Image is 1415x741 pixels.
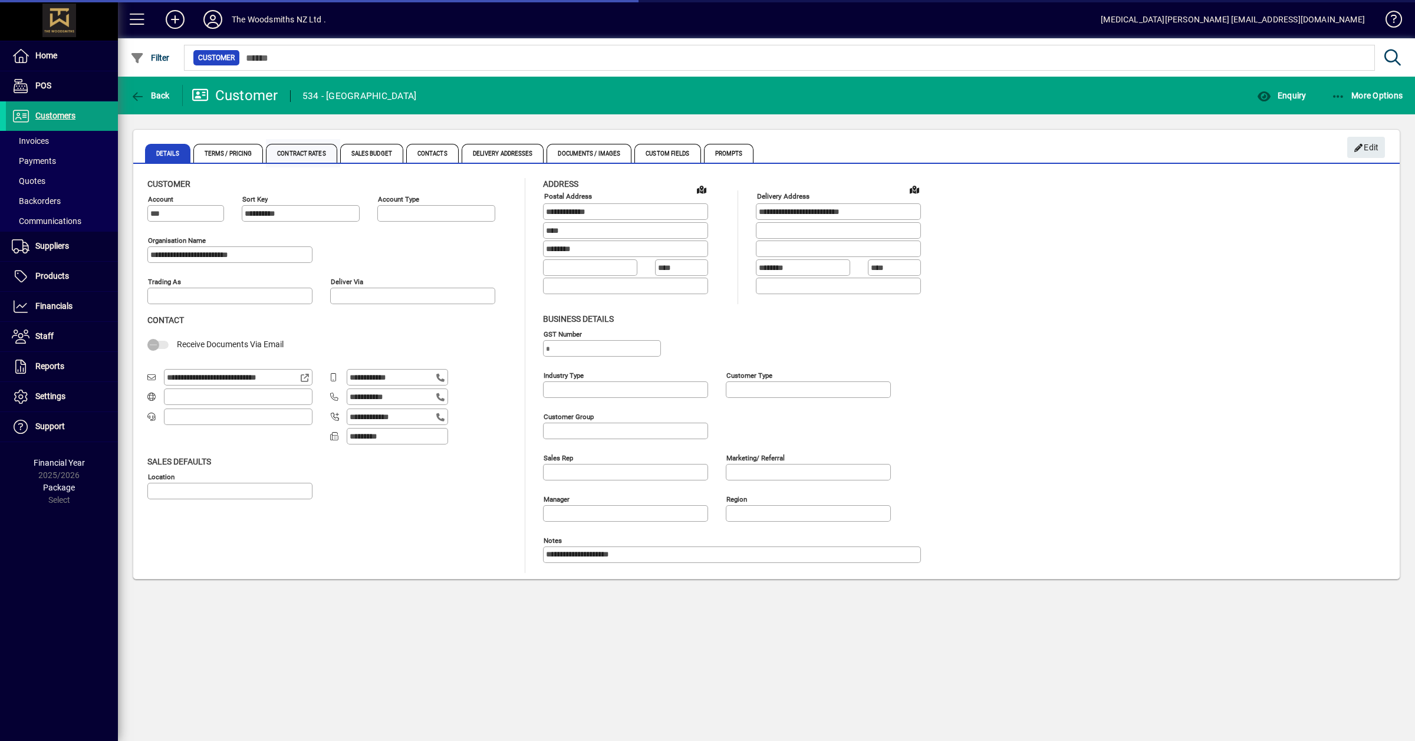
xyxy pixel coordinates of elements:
span: Products [35,271,69,281]
span: Address [543,179,578,189]
span: Terms / Pricing [193,144,264,163]
div: Customer [192,86,278,105]
mat-label: GST Number [544,330,582,338]
span: Customers [35,111,75,120]
span: Details [145,144,190,163]
mat-label: Organisation name [148,236,206,245]
span: More Options [1331,91,1403,100]
button: Back [127,85,173,106]
a: Invoices [6,131,118,151]
button: Edit [1347,137,1385,158]
a: Home [6,41,118,71]
a: Backorders [6,191,118,211]
button: More Options [1328,85,1406,106]
span: Business details [543,314,614,324]
button: Filter [127,47,173,68]
span: Staff [35,331,54,341]
span: Invoices [12,136,49,146]
div: 534 - [GEOGRAPHIC_DATA] [302,87,417,106]
mat-label: Account [148,195,173,203]
span: Communications [12,216,81,226]
mat-label: Customer group [544,412,594,420]
mat-label: Account Type [378,195,419,203]
span: POS [35,81,51,90]
mat-label: Sales rep [544,453,573,462]
span: Home [35,51,57,60]
span: Financials [35,301,73,311]
mat-label: Trading as [148,278,181,286]
button: Profile [194,9,232,30]
span: Contacts [406,144,459,163]
span: Financial Year [34,458,85,467]
span: Documents / Images [547,144,631,163]
span: Payments [12,156,56,166]
span: Support [35,421,65,431]
span: Settings [35,391,65,401]
mat-label: Deliver via [331,278,363,286]
span: Contract Rates [266,144,337,163]
span: Prompts [704,144,754,163]
span: Delivery Addresses [462,144,544,163]
span: Receive Documents Via Email [177,340,284,349]
mat-label: Marketing/ Referral [726,453,785,462]
span: Suppliers [35,241,69,251]
span: Custom Fields [634,144,700,163]
span: Customer [147,179,190,189]
span: Back [130,91,170,100]
a: Reports [6,352,118,381]
a: Support [6,412,118,442]
button: Enquiry [1254,85,1309,106]
a: Staff [6,322,118,351]
span: Enquiry [1257,91,1306,100]
span: Sales defaults [147,457,211,466]
a: Payments [6,151,118,171]
a: Products [6,262,118,291]
span: Edit [1354,138,1379,157]
span: Contact [147,315,184,325]
button: Add [156,9,194,30]
a: View on map [692,180,711,199]
span: Reports [35,361,64,371]
span: Package [43,483,75,492]
span: Filter [130,53,170,62]
app-page-header-button: Back [118,85,183,106]
a: Financials [6,292,118,321]
a: Communications [6,211,118,231]
a: View on map [905,180,924,199]
mat-label: Region [726,495,747,503]
span: Backorders [12,196,61,206]
mat-label: Sort key [242,195,268,203]
a: Suppliers [6,232,118,261]
a: Knowledge Base [1377,2,1400,41]
mat-label: Location [148,472,175,480]
mat-label: Customer type [726,371,772,379]
a: Quotes [6,171,118,191]
div: [MEDICAL_DATA][PERSON_NAME] [EMAIL_ADDRESS][DOMAIN_NAME] [1101,10,1365,29]
span: Quotes [12,176,45,186]
mat-label: Notes [544,536,562,544]
a: Settings [6,382,118,411]
span: Sales Budget [340,144,403,163]
mat-label: Manager [544,495,570,503]
span: Customer [198,52,235,64]
a: POS [6,71,118,101]
div: The Woodsmiths NZ Ltd . [232,10,326,29]
mat-label: Industry type [544,371,584,379]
